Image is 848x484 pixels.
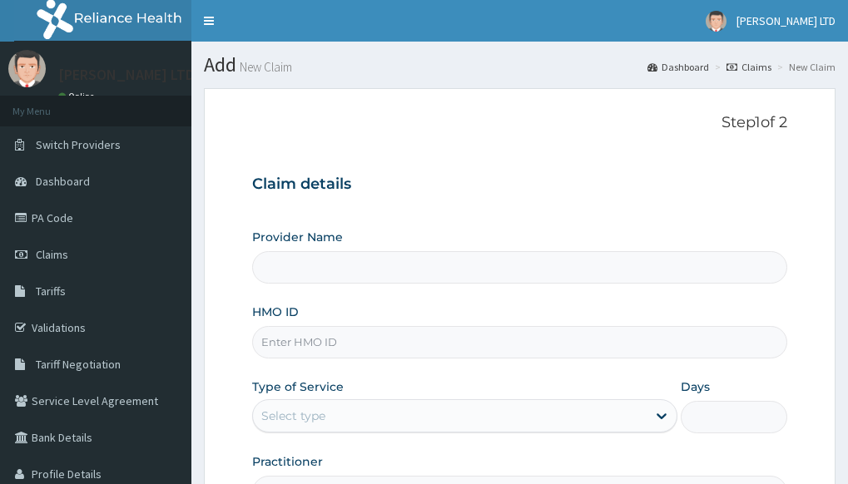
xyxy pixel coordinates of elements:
[36,357,121,372] span: Tariff Negotiation
[236,61,292,73] small: New Claim
[252,326,787,358] input: Enter HMO ID
[252,304,299,320] label: HMO ID
[261,407,325,424] div: Select type
[736,13,836,28] span: [PERSON_NAME] LTD
[706,11,727,32] img: User Image
[252,175,787,194] h3: Claim details
[252,114,787,132] p: Step 1 of 2
[36,137,121,152] span: Switch Providers
[36,174,90,189] span: Dashboard
[36,247,68,262] span: Claims
[681,378,710,395] label: Days
[204,54,836,76] h1: Add
[252,378,344,395] label: Type of Service
[36,284,66,299] span: Tariffs
[58,91,98,102] a: Online
[647,60,709,74] a: Dashboard
[773,60,836,74] li: New Claim
[252,229,343,245] label: Provider Name
[727,60,771,74] a: Claims
[8,50,46,87] img: User Image
[252,453,323,470] label: Practitioner
[58,67,195,82] p: [PERSON_NAME] LTD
